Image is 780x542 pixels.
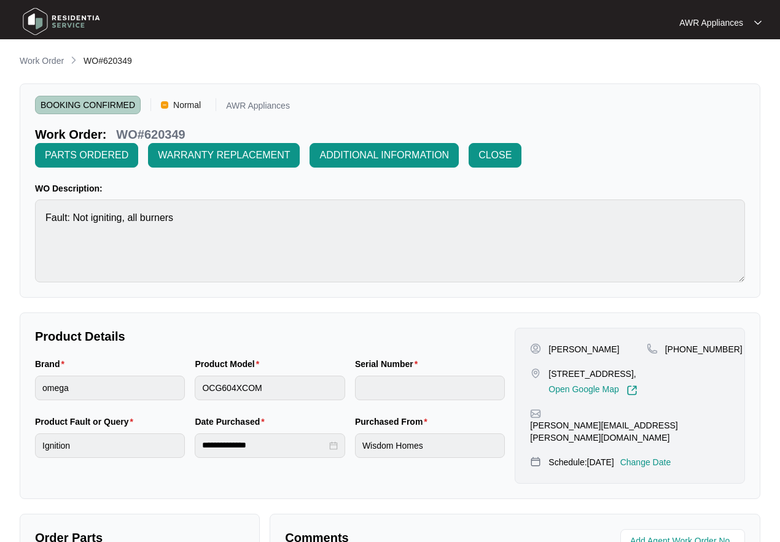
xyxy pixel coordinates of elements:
span: ADDITIONAL INFORMATION [319,148,449,163]
input: Product Fault or Query [35,433,185,458]
p: Work Order [20,55,64,67]
p: Change Date [620,456,671,468]
input: Serial Number [355,376,505,400]
img: map-pin [530,456,541,467]
span: Normal [168,96,206,114]
label: Brand [35,358,69,370]
img: residentia service logo [18,3,104,40]
button: WARRANTY REPLACEMENT [148,143,300,168]
img: map-pin [530,368,541,379]
img: map-pin [530,408,541,419]
label: Serial Number [355,358,423,370]
p: Work Order: [35,126,106,143]
label: Product Model [195,358,264,370]
input: Purchased From [355,433,505,458]
p: WO Description: [35,182,745,195]
button: CLOSE [469,143,521,168]
a: Work Order [17,55,66,68]
span: CLOSE [478,148,512,163]
p: Product Details [35,328,505,345]
label: Product Fault or Query [35,416,138,428]
p: WO#620349 [116,126,185,143]
p: Schedule: [DATE] [548,456,614,468]
img: map-pin [647,343,658,354]
input: Brand [35,376,185,400]
p: AWR Appliances [226,101,290,114]
img: Vercel Logo [161,101,168,109]
input: Product Model [195,376,345,400]
button: PARTS ORDERED [35,143,138,168]
p: AWR Appliances [679,17,743,29]
span: PARTS ORDERED [45,148,128,163]
span: WO#620349 [84,56,132,66]
img: chevron-right [69,55,79,65]
img: Link-External [626,385,638,396]
p: [STREET_ADDRESS], [548,368,637,380]
a: Open Google Map [548,385,637,396]
label: Purchased From [355,416,432,428]
input: Date Purchased [202,439,326,452]
img: dropdown arrow [754,20,762,26]
button: ADDITIONAL INFORMATION [310,143,459,168]
p: [PHONE_NUMBER] [665,343,743,355]
textarea: Fault: Not igniting, all burners [35,199,745,282]
img: user-pin [530,343,541,354]
p: [PERSON_NAME][EMAIL_ADDRESS][PERSON_NAME][DOMAIN_NAME] [530,419,730,444]
label: Date Purchased [195,416,269,428]
span: WARRANTY REPLACEMENT [158,148,290,163]
span: BOOKING CONFIRMED [35,96,141,114]
p: [PERSON_NAME] [548,343,619,355]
